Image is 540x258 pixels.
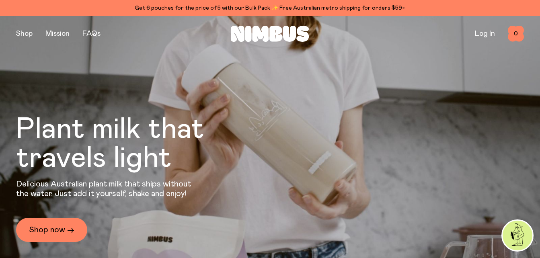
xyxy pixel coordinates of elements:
[45,30,70,37] a: Mission
[16,3,524,13] div: Get 6 pouches for the price of 5 with our Bulk Pack ✨ Free Australian metro shipping for orders $59+
[16,218,87,242] a: Shop now →
[82,30,101,37] a: FAQs
[503,221,532,250] img: agent
[16,179,196,199] p: Delicious Australian plant milk that ships without the water. Just add it yourself, shake and enjoy!
[475,30,495,37] a: Log In
[508,26,524,42] button: 0
[16,115,248,173] h1: Plant milk that travels light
